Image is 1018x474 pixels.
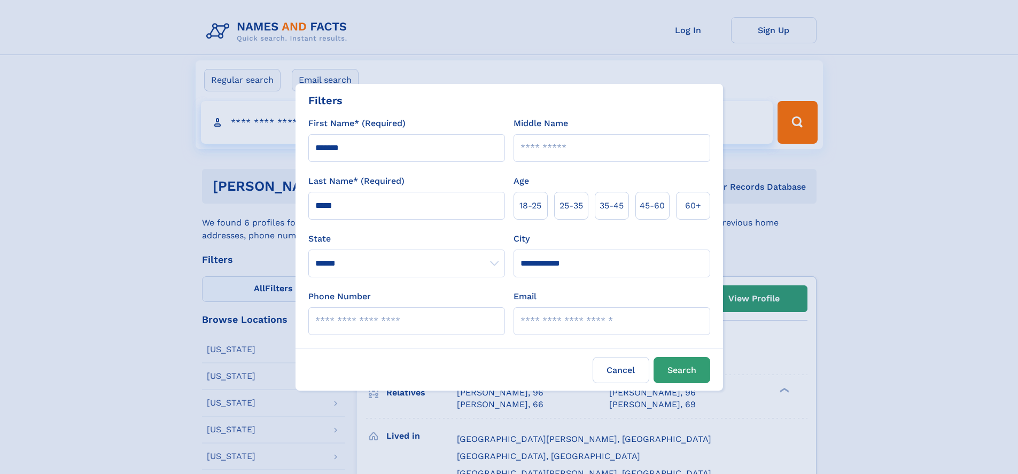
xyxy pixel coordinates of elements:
[308,117,406,130] label: First Name* (Required)
[514,232,530,245] label: City
[593,357,649,383] label: Cancel
[308,92,343,108] div: Filters
[654,357,710,383] button: Search
[600,199,624,212] span: 35‑45
[685,199,701,212] span: 60+
[559,199,583,212] span: 25‑35
[514,117,568,130] label: Middle Name
[519,199,541,212] span: 18‑25
[308,232,505,245] label: State
[308,175,405,188] label: Last Name* (Required)
[640,199,665,212] span: 45‑60
[514,290,537,303] label: Email
[308,290,371,303] label: Phone Number
[514,175,529,188] label: Age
